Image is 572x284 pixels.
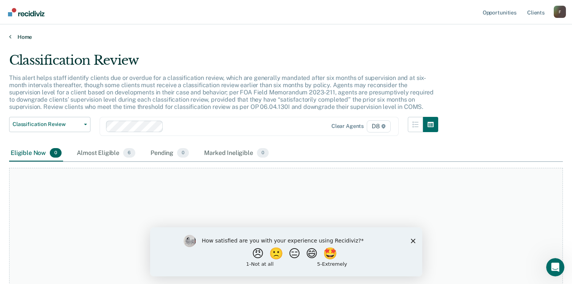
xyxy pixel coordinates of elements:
p: This alert helps staff identify clients due or overdue for a classification review, which are gen... [9,74,434,111]
div: Eligible Now0 [9,145,63,162]
span: 0 [50,148,62,158]
iframe: Survey by Kim from Recidiviz [150,227,422,276]
span: 6 [123,148,135,158]
span: 0 [257,148,269,158]
div: Almost Eligible6 [75,145,137,162]
div: Pending0 [149,145,190,162]
div: Classification Review [9,53,438,74]
span: Classification Review [13,121,81,128]
span: 0 [177,148,189,158]
button: Classification Review [9,117,90,132]
div: Marked Ineligible0 [203,145,270,162]
button: Profile dropdown button [554,6,566,18]
img: Recidiviz [8,8,44,16]
div: Clear agents [331,123,364,129]
span: D8 [367,120,391,132]
div: F [554,6,566,18]
a: Home [9,34,563,40]
div: At this time, there are no clients who are Eligible Now. Please navigate to one of the other tabs. [148,244,425,260]
iframe: Intercom live chat [546,258,564,276]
